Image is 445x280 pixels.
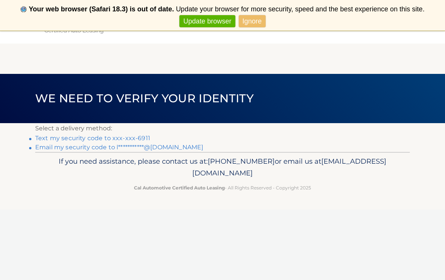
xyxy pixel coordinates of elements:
p: - All Rights Reserved - Copyright 2025 [40,184,405,192]
a: Text my security code to xxx-xxx-6911 [35,135,150,142]
b: Your web browser (Safari 18.3) is out of date. [29,5,174,13]
p: Select a delivery method: [35,123,410,134]
a: Ignore [239,15,266,28]
a: Update browser [179,15,235,28]
strong: Cal Automotive Certified Auto Leasing [134,185,225,191]
span: Update your browser for more security, speed and the best experience on this site. [176,5,425,13]
span: We need to verify your identity [35,91,254,105]
span: [PHONE_NUMBER] [208,157,275,166]
p: If you need assistance, please contact us at: or email us at [40,155,405,180]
